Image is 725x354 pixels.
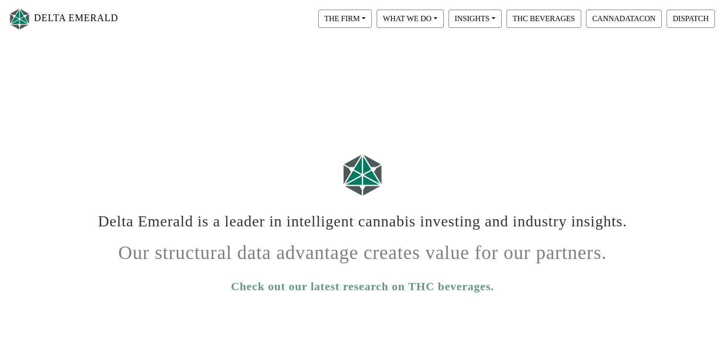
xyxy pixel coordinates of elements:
button: DISPATCH [667,10,715,28]
a: CANNADATACON [584,14,664,22]
button: INSIGHTS [449,10,502,28]
h1: Delta Emerald is a leader in intelligent cannabis investing and industry insights. [97,205,629,230]
a: DISPATCH [664,14,717,22]
img: Logo [8,6,32,32]
button: THC BEVERAGES [506,10,581,28]
h1: Our structural data advantage creates value for our partners. [97,234,629,264]
a: Check out our latest research on THC beverages. [231,278,494,295]
img: Logo [339,150,387,200]
a: THC BEVERAGES [504,14,584,22]
a: DELTA EMERALD [8,4,118,34]
button: THE FIRM [318,10,372,28]
button: WHAT WE DO [377,10,444,28]
button: CANNADATACON [586,10,662,28]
